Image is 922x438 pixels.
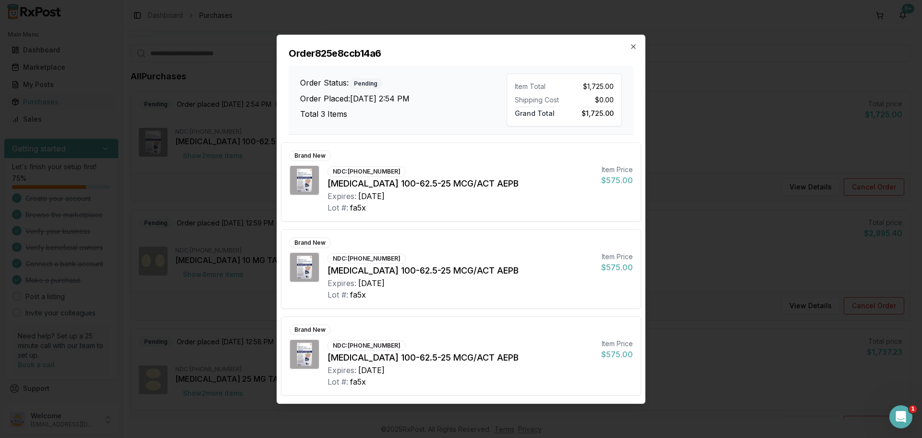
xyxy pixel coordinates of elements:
div: $575.00 [601,349,633,360]
span: 1 [909,405,917,413]
span: $1,725.00 [582,107,614,117]
div: Lot #: [328,376,348,388]
img: Trelegy Ellipta 100-62.5-25 MCG/ACT AEPB [290,340,319,369]
h3: Order Placed: [DATE] 2:54 PM [300,92,507,104]
div: $575.00 [601,262,633,273]
div: Brand New [289,325,331,335]
div: Lot #: [328,289,348,300]
div: NDC: [PHONE_NUMBER] [328,340,406,351]
h3: Order Status: [300,76,507,88]
div: Brand New [289,150,331,161]
div: [MEDICAL_DATA] 100-62.5-25 MCG/ACT AEPB [328,264,594,277]
div: Item Price [601,165,633,175]
div: Brand New [289,238,331,248]
div: Lot #: [328,202,348,213]
div: [DATE] [358,190,385,202]
div: Item Price [601,339,633,349]
div: Item Price [601,252,633,262]
div: [MEDICAL_DATA] 100-62.5-25 MCG/ACT AEPB [328,351,594,364]
div: Expires: [328,364,356,376]
img: Trelegy Ellipta 100-62.5-25 MCG/ACT AEPB [290,166,319,195]
span: Grand Total [515,107,555,117]
div: Item Total [515,82,560,91]
div: Expires: [328,190,356,202]
div: NDC: [PHONE_NUMBER] [328,166,406,177]
div: [MEDICAL_DATA] 100-62.5-25 MCG/ACT AEPB [328,177,594,190]
h3: Total 3 Items [300,108,507,119]
img: Trelegy Ellipta 100-62.5-25 MCG/ACT AEPB [290,253,319,282]
div: [DATE] [358,277,385,289]
div: Shipping Cost [515,95,560,105]
div: $1,725.00 [568,82,614,91]
div: Pending [349,78,383,88]
iframe: Intercom live chat [889,405,912,428]
div: NDC: [PHONE_NUMBER] [328,253,406,264]
div: $0.00 [568,95,614,105]
div: [DATE] [358,364,385,376]
div: Expires: [328,277,356,289]
div: fa5x [350,202,366,213]
div: fa5x [350,289,366,300]
div: fa5x [350,376,366,388]
div: $575.00 [601,175,633,186]
h2: Order 825e8ccb14a6 [289,47,633,60]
